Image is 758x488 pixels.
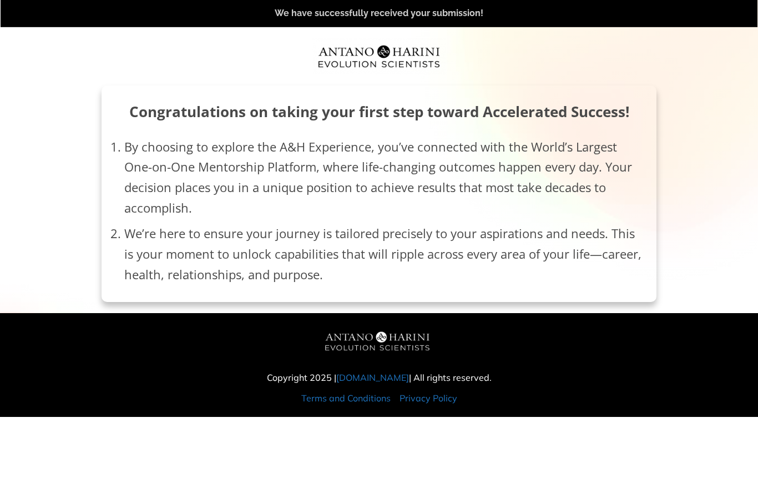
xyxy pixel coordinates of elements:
li: We’re here to ensure your journey is tailored precisely to your aspirations and needs. This is yo... [124,223,645,284]
a: Privacy Policy [400,393,457,404]
a: Terms and Conditions [301,393,391,404]
a: [DOMAIN_NAME] [336,372,409,383]
img: Evolution-Scientist (2) [312,38,446,75]
p: We have successfully received your submission! [12,6,746,21]
p: Copyright 2025 | | All rights reserved. [254,370,504,385]
img: A&H_Ev png [310,325,448,360]
li: By choosing to explore the A&H Experience, you’ve connected with the World’s Largest One-on-One M... [124,137,645,224]
strong: Congratulations on taking your first step toward Accelerated Success! [129,102,629,122]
